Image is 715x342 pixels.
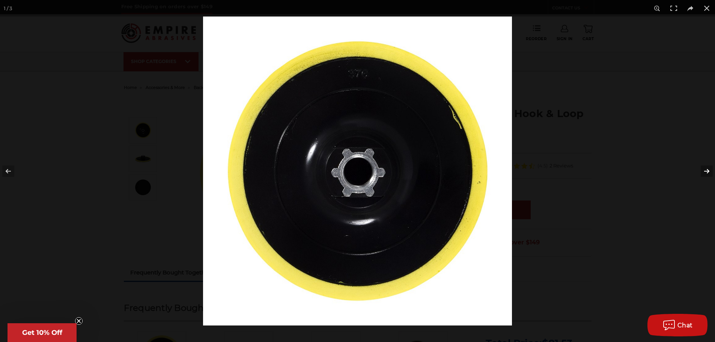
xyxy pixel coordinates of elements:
img: 376-GR-5.1__92345.1570197114.jpg [203,17,512,325]
button: Close teaser [75,317,83,325]
span: Chat [677,322,693,329]
button: Next (arrow right) [689,152,715,190]
div: Get 10% OffClose teaser [8,323,77,342]
span: Get 10% Off [22,328,62,337]
button: Chat [647,314,707,336]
